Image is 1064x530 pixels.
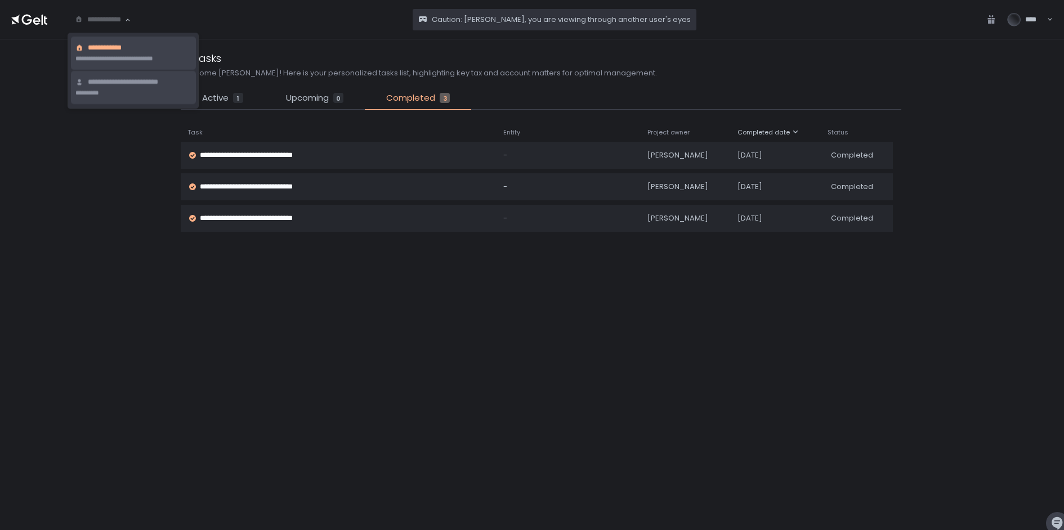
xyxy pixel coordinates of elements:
span: Entity [503,128,520,137]
span: Completed [831,150,873,160]
div: 0 [333,93,343,103]
div: Tasks [181,51,221,66]
span: - [503,150,507,160]
span: Completed date [737,128,790,137]
span: Status [828,128,848,137]
h2: Welcome [PERSON_NAME]! Here is your personalized tasks list, highlighting key tax and account mat... [181,68,657,78]
span: Task [187,128,203,137]
span: Project owner [647,128,690,137]
span: Completed [831,213,873,223]
span: - [503,213,507,223]
span: Upcoming [286,92,329,105]
span: [DATE] [737,182,762,192]
span: Active [202,92,229,105]
div: 1 [233,93,243,103]
span: [DATE] [737,150,762,160]
span: Caution: [PERSON_NAME], you are viewing through another user's eyes [432,15,691,25]
span: - [503,182,507,192]
span: Completed [831,182,873,192]
input: Search for option [75,14,124,25]
div: 3 [440,93,450,103]
span: Completed [386,92,435,105]
span: [DATE] [737,213,762,223]
div: Search for option [68,8,131,31]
